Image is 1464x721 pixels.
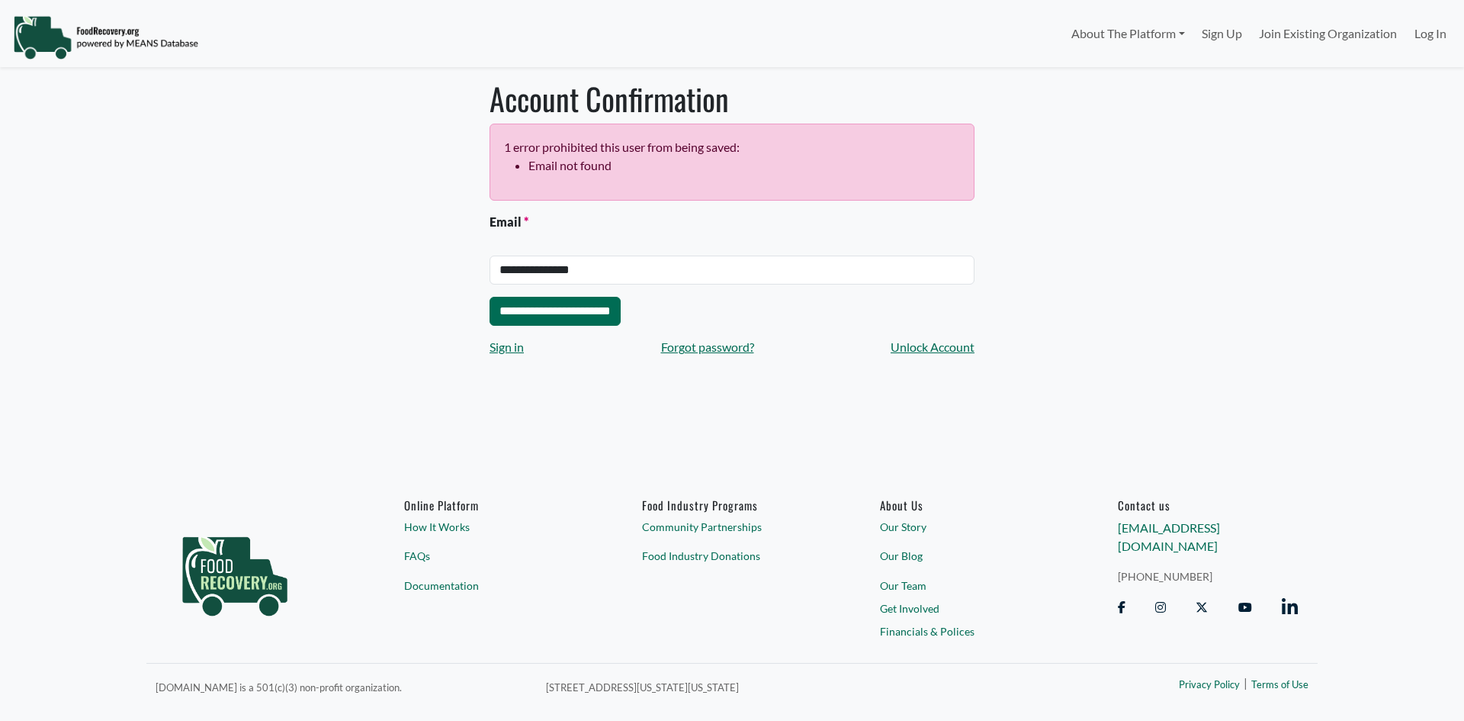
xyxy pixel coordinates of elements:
[404,498,584,512] h6: Online Platform
[642,498,822,512] h6: Food Industry Programs
[1193,18,1250,49] a: Sign Up
[490,124,974,201] div: 1 error prohibited this user from being saved:
[546,678,1016,696] p: [STREET_ADDRESS][US_STATE][US_STATE]
[1251,678,1308,693] a: Terms of Use
[1250,18,1405,49] a: Join Existing Organization
[1118,520,1220,553] a: [EMAIL_ADDRESS][DOMAIN_NAME]
[156,678,528,696] p: [DOMAIN_NAME] is a 501(c)(3) non-profit organization.
[404,578,584,594] a: Documentation
[880,600,1060,616] a: Get Involved
[490,213,528,231] label: Email
[13,14,198,60] img: NavigationLogo_FoodRecovery-91c16205cd0af1ed486a0f1a7774a6544ea792ac00100771e7dd3ec7c0e58e41.png
[528,156,961,175] li: Email not found
[1118,568,1298,584] a: [PHONE_NUMBER]
[880,548,1060,564] a: Our Blog
[661,338,754,356] a: Forgot password?
[642,548,822,564] a: Food Industry Donations
[880,519,1060,535] a: Our Story
[880,498,1060,512] a: About Us
[490,338,524,356] a: Sign in
[1179,678,1240,693] a: Privacy Policy
[880,623,1060,639] a: Financials & Polices
[1244,674,1247,692] span: |
[404,548,584,564] a: FAQs
[880,578,1060,594] a: Our Team
[642,519,822,535] a: Community Partnerships
[1406,18,1455,49] a: Log In
[891,338,974,356] a: Unlock Account
[1118,498,1298,512] h6: Contact us
[1062,18,1193,49] a: About The Platform
[166,498,303,643] img: food_recovery_green_logo-76242d7a27de7ed26b67be613a865d9c9037ba317089b267e0515145e5e51427.png
[404,519,584,535] a: How It Works
[490,80,974,117] h1: Account Confirmation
